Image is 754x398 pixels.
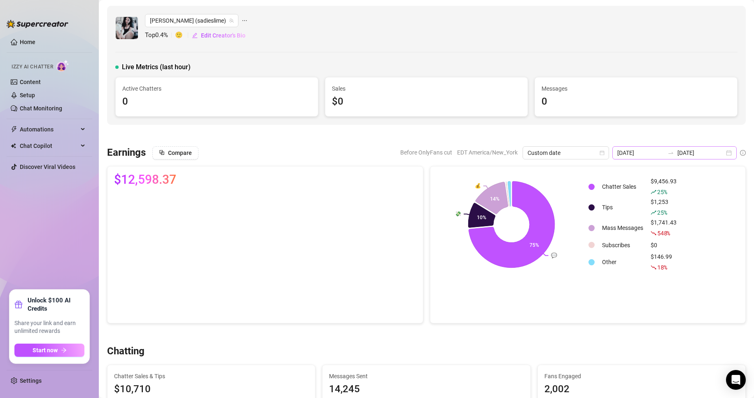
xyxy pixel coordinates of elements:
span: to [668,150,674,156]
a: Settings [20,377,42,384]
span: Chat Copilot [20,139,78,152]
div: $146.99 [651,252,677,272]
span: Before OnlyFans cut [400,146,452,159]
span: 548 % [657,229,670,237]
span: swap-right [668,150,674,156]
a: Home [20,39,35,45]
div: $0 [332,94,521,110]
a: Chat Monitoring [20,105,62,112]
span: EDT America/New_York [457,146,518,159]
div: $1,253 [651,197,677,217]
span: team [229,18,234,23]
span: 18 % [657,263,667,271]
span: block [159,150,165,155]
text: 💰 [474,183,481,189]
span: Messages [542,84,731,93]
strong: Unlock $100 AI Credits [28,296,84,313]
span: gift [14,300,23,309]
span: Active Chatters [122,84,311,93]
span: Fans Engaged [544,372,739,381]
span: fall [651,265,656,270]
button: Edit Creator's Bio [191,29,246,42]
input: End date [677,148,724,157]
text: 💸 [455,211,461,217]
img: AI Chatter [56,60,69,72]
div: $9,456.93 [651,177,677,197]
td: Subscribes [599,239,647,251]
span: arrow-right [61,347,67,353]
span: thunderbolt [11,126,17,133]
h3: Chatting [107,345,145,358]
span: rise [651,210,656,215]
div: Open Intercom Messenger [726,370,746,390]
a: Setup [20,92,35,98]
div: $0 [651,241,677,250]
a: Content [20,79,41,85]
td: Chatter Sales [599,177,647,197]
img: Chat Copilot [11,143,16,149]
span: calendar [600,150,605,155]
img: logo-BBDzfeDw.svg [7,20,68,28]
span: $12,598.37 [114,173,176,186]
span: 25 % [657,188,667,196]
input: Start date [617,148,664,157]
span: Sadie (sadieslime) [150,14,233,27]
span: 25 % [657,208,667,216]
td: Mass Messages [599,218,647,238]
button: Start nowarrow-right [14,344,84,357]
span: Messages Sent [329,372,523,381]
span: Izzy AI Chatter [12,63,53,71]
span: Custom date [528,147,604,159]
div: 2,002 [544,382,739,397]
span: Top 0.4 % [145,30,175,40]
div: 0 [542,94,731,110]
span: Live Metrics (last hour) [122,62,191,72]
h3: Earnings [107,146,146,159]
div: 14,245 [329,382,523,397]
span: Automations [20,123,78,136]
span: 🙂 [175,30,191,40]
td: Other [599,252,647,272]
span: fall [651,230,656,236]
span: Sales [332,84,521,93]
td: Tips [599,197,647,217]
div: $1,741.43 [651,218,677,238]
span: Share your link and earn unlimited rewards [14,319,84,335]
span: info-circle [740,150,746,156]
a: Discover Viral Videos [20,164,75,170]
span: rise [651,189,656,195]
span: ellipsis [242,14,247,27]
span: Compare [168,150,192,156]
img: Sadie [116,17,138,39]
span: Start now [33,347,58,354]
span: edit [192,33,198,38]
button: Compare [152,146,198,159]
span: $10,710 [114,382,308,397]
span: Edit Creator's Bio [201,32,245,39]
text: 💬 [551,252,557,258]
span: Chatter Sales & Tips [114,372,308,381]
div: 0 [122,94,311,110]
